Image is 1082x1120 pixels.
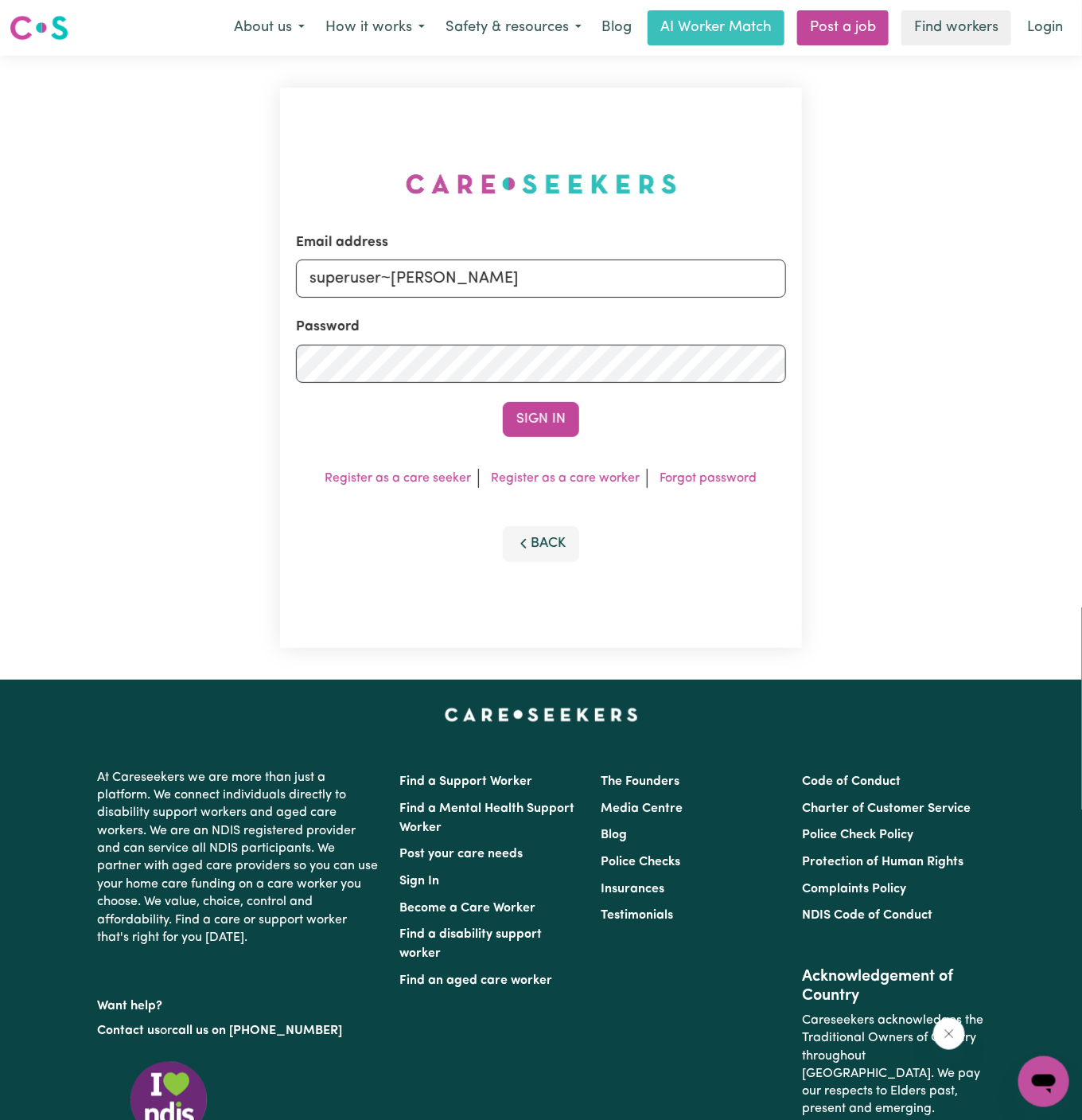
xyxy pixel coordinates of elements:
[172,1024,342,1037] a: call us on [PHONE_NUMBER]
[601,775,679,788] a: The Founders
[601,909,673,922] a: Testimonials
[503,402,579,437] button: Sign In
[648,10,784,45] a: AI Worker Match
[325,472,472,485] a: Register as a care seeker
[803,775,901,788] a: Code of Conduct
[592,10,641,45] a: Blog
[803,856,964,868] a: Protection of Human Rights
[1018,10,1072,45] a: Login
[435,11,592,45] button: Safety & resources
[399,928,542,960] a: Find a disability support worker
[399,775,532,788] a: Find a Support Worker
[224,11,315,45] button: About us
[399,902,535,915] a: Become a Care Worker
[296,232,388,253] label: Email address
[399,848,523,860] a: Post your care needs
[803,883,907,896] a: Complaints Policy
[601,856,680,868] a: Police Checks
[660,472,757,485] a: Forgot password
[803,967,985,1005] h2: Acknowledgement of Country
[315,11,435,45] button: How it works
[503,526,579,561] button: Back
[10,11,96,24] span: Need any help?
[97,1016,380,1046] p: or
[296,260,786,298] input: Email address
[399,802,574,834] a: Find a Mental Health Support Worker
[803,829,914,841] a: Police Check Policy
[296,317,360,338] label: Password
[97,1024,160,1037] a: Contact us
[797,10,889,45] a: Post a job
[933,1018,965,1050] iframe: Close message
[445,708,638,721] a: Careseekers home page
[803,802,971,815] a: Charter of Customer Service
[601,829,627,841] a: Blog
[399,974,552,987] a: Find an aged care worker
[601,802,683,815] a: Media Centre
[10,10,68,46] a: Careseekers logo
[399,875,439,888] a: Sign In
[803,909,933,922] a: NDIS Code of Conduct
[1018,1056,1069,1107] iframe: Button to launch messaging window
[97,991,380,1015] p: Want help?
[97,763,380,954] p: At Careseekers we are more than just a platform. We connect individuals directly to disability su...
[601,883,664,896] a: Insurances
[901,10,1011,45] a: Find workers
[492,472,640,485] a: Register as a care worker
[10,14,68,42] img: Careseekers logo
